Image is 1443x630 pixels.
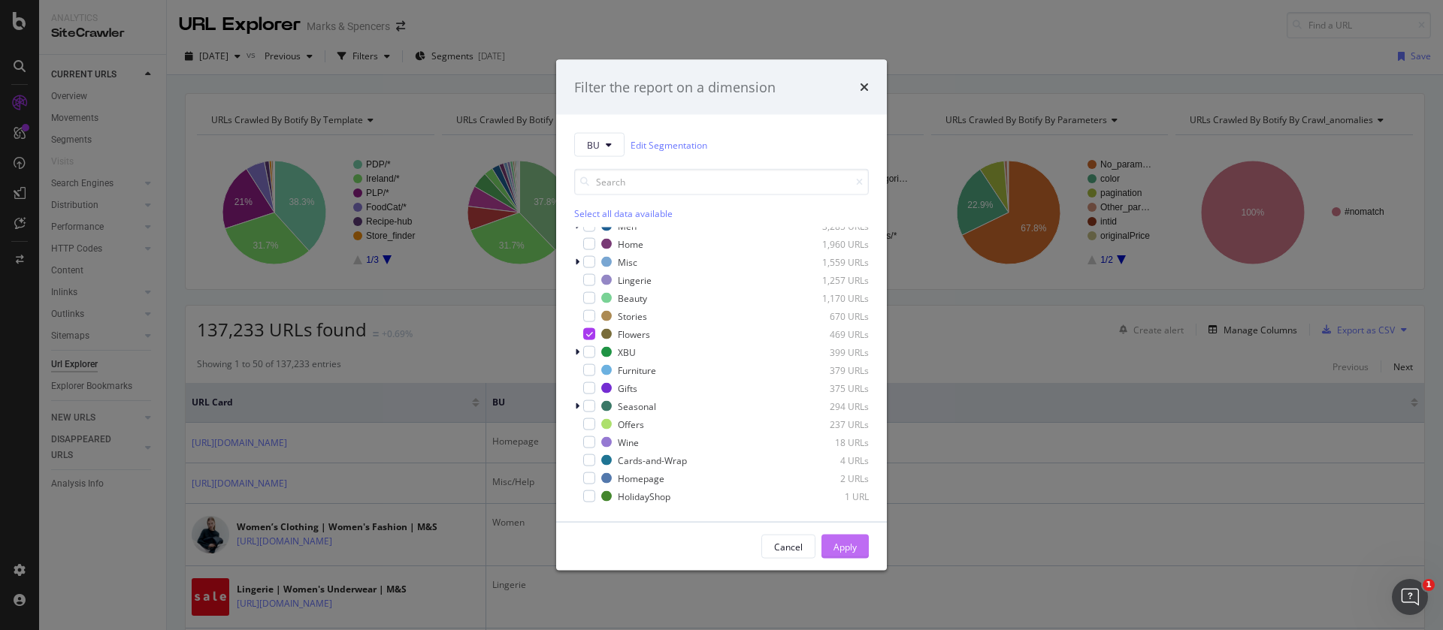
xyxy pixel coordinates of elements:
span: BU [587,138,600,151]
div: Lingerie [618,273,652,286]
div: 399 URLs [795,345,869,358]
button: Cancel [761,535,815,559]
div: Furniture [618,363,656,376]
div: Offers [618,417,644,430]
div: 375 URLs [795,381,869,394]
div: 237 URLs [795,417,869,430]
div: 1,960 URLs [795,237,869,250]
iframe: Intercom live chat [1392,579,1428,615]
div: 294 URLs [795,399,869,412]
div: Apply [833,540,857,553]
div: XBU [618,345,636,358]
div: 1,170 URLs [795,291,869,304]
div: Select all data available [574,207,869,220]
div: Seasonal [618,399,656,412]
div: Cards-and-Wrap [618,454,687,466]
input: Search [574,169,869,195]
div: Wine [618,436,639,448]
div: 670 URLs [795,309,869,322]
div: 379 URLs [795,363,869,376]
div: Beauty [618,291,647,304]
div: Filter the report on a dimension [574,77,776,97]
div: Stories [618,309,647,322]
div: Homepage [618,472,664,484]
span: 1 [1423,579,1435,591]
div: modal [556,59,887,571]
button: Apply [821,535,869,559]
button: BU [574,133,625,157]
div: 469 URLs [795,327,869,340]
a: Edit Segmentation [631,137,707,152]
div: Misc [618,255,637,268]
div: HolidayShop [618,490,670,502]
div: Flowers [618,327,650,340]
div: 2 URLs [795,472,869,484]
div: Gifts [618,381,637,394]
div: 4 URLs [795,454,869,466]
div: 1,559 URLs [795,255,869,268]
div: Home [618,237,643,250]
div: times [860,77,869,97]
div: 1,257 URLs [795,273,869,286]
div: 18 URLs [795,436,869,448]
div: Cancel [774,540,803,553]
div: 1 URL [795,490,869,502]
